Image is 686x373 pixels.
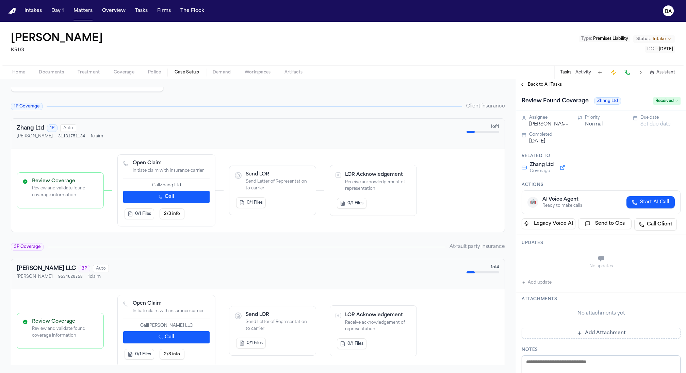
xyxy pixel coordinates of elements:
[640,199,669,206] span: Start AI Call
[529,138,545,145] button: [DATE]
[154,5,174,17] button: Firms
[236,197,266,208] button: 0/1 Files
[178,5,207,17] a: The Flock
[160,208,184,219] button: 2/3 info
[560,70,571,75] button: Tasks
[522,347,681,353] h3: Notes
[246,171,310,177] h3: Send LOR
[125,208,154,219] button: 0/1 Files
[32,178,98,184] h3: Review Coverage
[17,265,76,273] button: View details for Taylor LLC
[522,310,681,317] div: No attachments yet
[164,211,180,217] span: 2/3 info
[609,68,618,77] button: Create Immediate Task
[640,115,681,120] div: Due date
[58,274,83,279] span: 9534620758
[491,124,499,130] span: 1 of 4
[450,243,505,250] span: At-fault party insurance
[522,296,681,302] h3: Attachments
[11,33,103,45] button: Edit matter name
[213,70,231,75] span: Demand
[132,5,150,17] button: Tasks
[522,153,681,159] h3: Related to
[622,68,632,77] button: Make a Call
[91,134,103,139] span: 1 claim
[636,36,651,42] span: Status:
[347,201,363,206] span: 0/1 Files
[522,328,681,339] button: Add Attachment
[522,182,681,188] h3: Actions
[345,312,411,318] h3: LOR Acknowledgement
[125,349,154,360] button: 0/1 Files
[246,319,310,332] p: Send Letter of Representation to carrier
[133,168,210,174] p: Initiate claim with insurance carrier
[345,179,411,192] p: Receive acknowledgement of representation
[12,70,25,75] span: Home
[585,121,603,128] button: Normal
[32,319,98,325] h3: Review Coverage
[519,96,591,106] h1: Review Found Coverage
[60,124,76,132] span: Auto
[530,168,554,174] span: Coverage
[529,132,681,137] div: Completed
[659,47,673,51] span: [DATE]
[542,196,582,203] div: AI Voice Agent
[133,308,210,315] p: Initiate claim with insurance carrier
[336,312,411,333] button: LOR AcknowledgementReceive acknowledgement of representation
[235,171,310,192] button: Send LORSend Letter of Representation to carrier
[491,265,499,270] span: 1 of 4
[148,70,161,75] span: Police
[345,320,411,333] p: Receive acknowledgement of representation
[522,218,575,229] button: Legacy Voice AI
[32,185,98,199] p: Review and validate found coverage information
[579,35,630,42] button: Edit Type: Premises Liability
[626,196,675,208] button: Start AI Call
[653,36,666,42] span: Intake
[645,46,675,53] button: Edit DOL: 1995-07-26
[133,301,210,307] h3: Open Claim
[578,218,632,229] button: Send to Ops
[22,5,45,17] button: Intakes
[17,134,53,139] span: [PERSON_NAME]
[530,199,536,206] span: 🤖
[49,5,67,17] button: Day 1
[634,218,677,231] a: Call Client
[247,340,263,346] span: 0/1 Files
[594,97,621,105] span: Zhang Ltd
[528,82,562,87] span: Back to All Tasks
[653,97,681,105] span: Received
[175,70,199,75] span: Case Setup
[123,331,210,343] button: Call
[58,134,85,139] span: 31131751134
[542,203,582,208] div: Ready to make calls
[246,179,310,192] p: Send Letter of Representation to carrier
[522,278,552,287] button: Add update
[11,103,43,110] span: 1P Coverage
[8,8,16,14] img: Finch Logo
[640,121,671,128] button: Set due date
[164,352,180,357] span: 2/3 info
[236,338,266,349] button: 0/1 Files
[11,46,105,54] h2: KRLG
[135,211,151,217] span: 0/1 Files
[247,200,263,205] span: 0/1 Files
[99,5,128,17] button: Overview
[633,35,675,43] button: Change status from Intake
[32,326,98,339] p: Review and validate found coverage information
[529,115,569,120] div: Assignee
[22,178,98,199] button: Review CoverageReview and validate found coverage information
[656,70,675,75] span: Assistant
[123,301,210,315] button: Open ClaimInitiate claim with insurance carrier
[88,274,101,279] span: 1 claim
[530,162,554,168] span: Zhang Ltd
[595,68,605,77] button: Add Task
[245,70,271,75] span: Workspaces
[337,198,366,209] button: 0/1 Files
[345,172,411,178] h3: LOR Acknowledgement
[17,124,44,132] button: View details for Zhang Ltd
[47,124,58,132] span: 1P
